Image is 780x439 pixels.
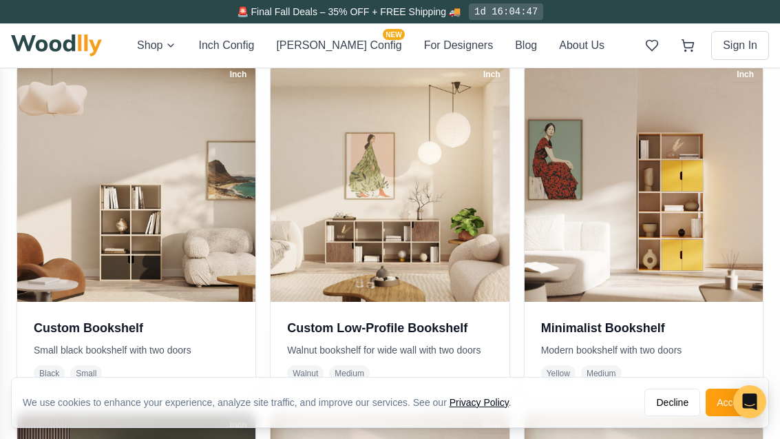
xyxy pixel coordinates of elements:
[17,63,255,301] img: Custom Bookshelf
[541,365,576,382] span: Yellow
[450,397,509,408] a: Privacy Policy
[581,365,622,382] span: Medium
[329,365,370,382] span: Medium
[34,343,239,357] p: Small black bookshelf with two doors
[11,34,102,57] img: Woodlly
[541,343,746,357] p: Modern bookshelf with two doors
[198,37,254,54] button: Inch Config
[525,63,763,301] img: Minimalist Bookshelf
[730,67,760,82] div: Inch
[34,365,65,382] span: Black
[644,389,700,416] button: Decline
[287,318,492,338] h3: Custom Low-Profile Bookshelf
[237,6,461,17] span: 🚨 Final Fall Deals – 35% OFF + FREE Shipping 🚚
[276,37,401,54] button: [PERSON_NAME] ConfigNEW
[287,365,324,382] span: Walnut
[515,37,537,54] button: Blog
[224,67,253,82] div: Inch
[469,3,543,20] div: 1d 16:04:47
[711,31,769,60] button: Sign In
[383,29,404,40] span: NEW
[34,318,239,338] h3: Custom Bookshelf
[23,396,523,409] div: We use cookies to enhance your experience, analyze site traffic, and improve our services. See our .
[287,343,492,357] p: Walnut bookshelf for wide wall with two doors
[271,63,509,301] img: Custom Low-Profile Bookshelf
[424,37,493,54] button: For Designers
[559,37,604,54] button: About Us
[137,37,176,54] button: Shop
[477,67,507,82] div: Inch
[541,318,746,338] h3: Minimalist Bookshelf
[733,385,766,418] div: Open Intercom Messenger
[706,389,757,416] button: Accept
[70,365,102,382] span: Small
